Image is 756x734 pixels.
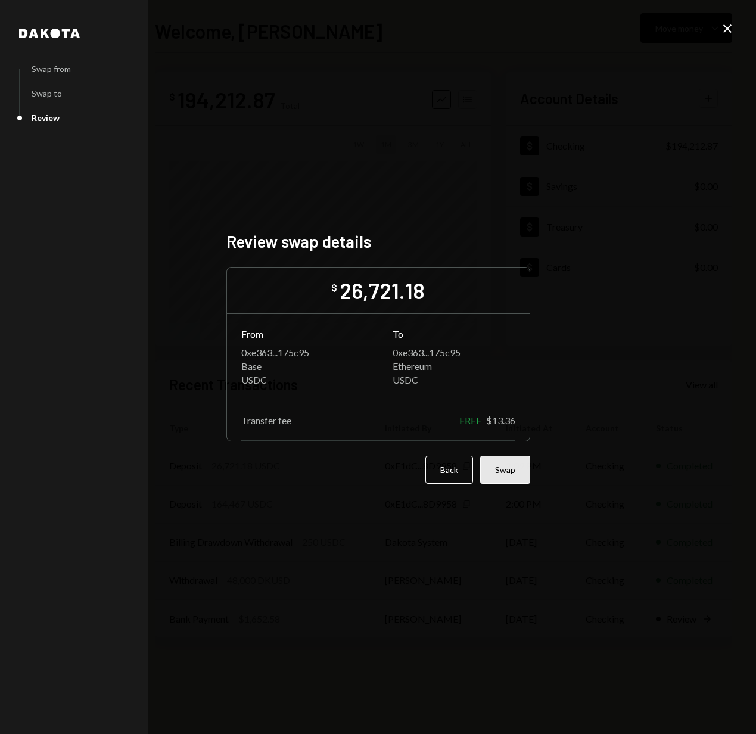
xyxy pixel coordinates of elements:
div: $ [331,282,337,294]
div: Transfer fee [241,415,291,426]
div: USDC [393,374,515,385]
div: FREE [459,415,481,426]
div: Base [241,360,363,372]
button: Swap [480,456,530,484]
div: To [393,328,515,340]
div: 0xe363...175c95 [241,347,363,358]
div: Review [32,113,60,123]
div: Ethereum [393,360,515,372]
div: Swap from [32,64,71,74]
div: From [241,328,363,340]
div: 0xe363...175c95 [393,347,515,358]
button: Back [425,456,473,484]
div: USDC [241,374,363,385]
h2: Review swap details [226,230,530,253]
div: Swap to [32,88,62,98]
div: 26,721.18 [340,277,425,304]
div: $13.36 [486,415,515,426]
